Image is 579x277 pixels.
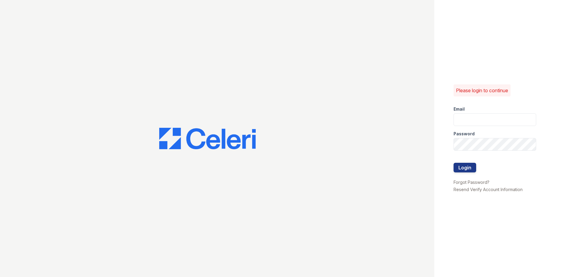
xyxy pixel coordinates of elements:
a: Forgot Password? [454,180,489,185]
label: Password [454,131,475,137]
button: Login [454,163,476,172]
img: CE_Logo_Blue-a8612792a0a2168367f1c8372b55b34899dd931a85d93a1a3d3e32e68fde9ad4.png [159,128,256,150]
p: Please login to continue [456,87,508,94]
label: Email [454,106,465,112]
a: Resend Verify Account Information [454,187,523,192]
